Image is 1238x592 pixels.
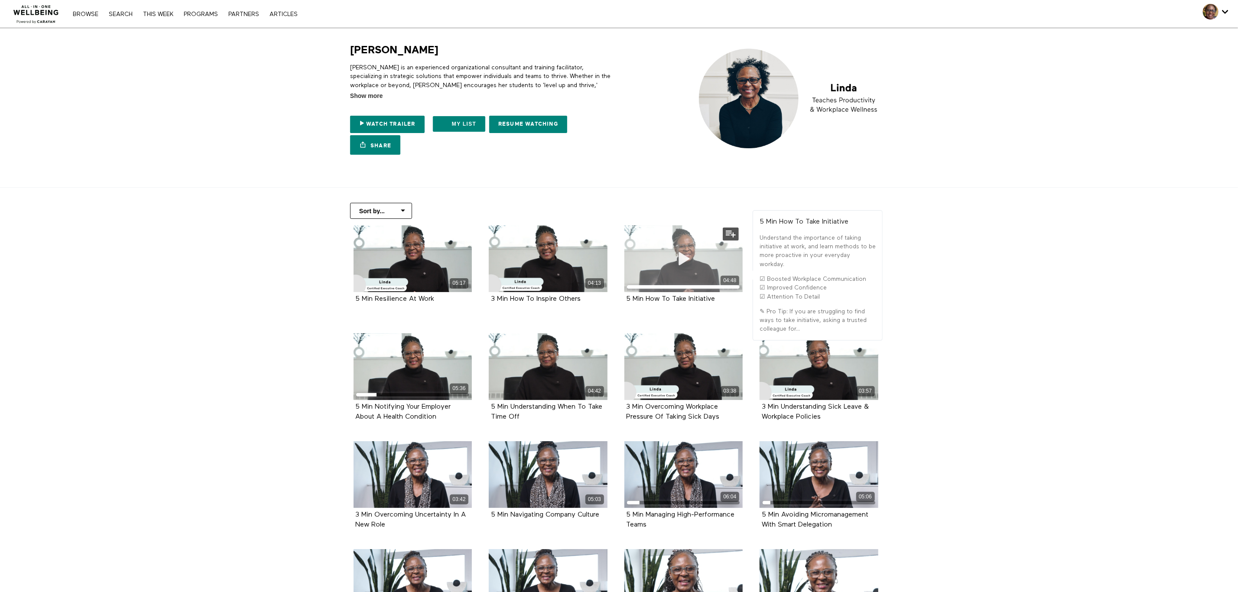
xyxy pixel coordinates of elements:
button: My list [433,116,486,132]
a: 5 Min Avoiding Micromanagement With Smart Delegation [762,511,868,528]
a: 5 Min Resilience At Work [356,296,435,302]
a: ARTICLES [265,11,302,17]
a: 5 Min How To Take Initiative [627,296,715,302]
a: 3 Min Understanding Sick Leave & Workplace Policies [762,403,869,420]
div: 04:42 [585,386,604,396]
p: ☑ Boosted Workplace Communication ☑ Improved Confidence ☑ Attention To Detail [760,275,876,301]
div: 03:57 [856,386,875,396]
a: THIS WEEK [139,11,178,17]
strong: 3 Min How To Inspire Others [491,296,581,303]
a: 3 Min Overcoming Uncertainty In A New Role [356,511,466,528]
strong: 5 Min Resilience At Work [356,296,435,303]
a: Resume Watching [489,116,567,133]
a: PARTNERS [224,11,263,17]
nav: Primary [68,10,302,18]
a: 3 Min Understanding Sick Leave & Workplace Policies 03:57 [760,333,878,400]
a: 5 Min Notifying Your Employer About A Health Condition 05:36 [354,333,472,400]
a: Watch Trailer [350,116,425,133]
div: 05:06 [856,492,875,502]
a: 3 Min How To Inspire Others [491,296,581,302]
a: 3 Min Overcoming Uncertainty In A New Role 03:42 [354,441,472,508]
a: 5 Min How To Take Initiative 04:48 [624,225,743,292]
a: 5 Min Managing High-Performance Teams [627,511,735,528]
div: 05:17 [450,278,468,288]
span: Show more [350,91,383,101]
a: Share [350,135,400,155]
a: 5 Min Notifying Your Employer About A Health Condition [356,403,451,420]
a: 5 Min Avoiding Micromanagement With Smart Delegation 05:06 [760,441,878,508]
a: PROGRAMS [179,11,222,17]
button: Add to my list [723,228,739,241]
img: Linda [692,43,888,154]
a: Browse [68,11,103,17]
a: 3 Min Overcoming Workplace Pressure Of Taking Sick Days 03:38 [624,333,743,400]
div: 05:36 [450,384,468,394]
p: ✎ Pro Tip: If you are struggling to find ways to take initiative, asking a trusted colleague for... [760,307,876,334]
a: Search [104,11,137,17]
a: 5 Min Navigating Company Culture 05:03 [489,441,608,508]
a: 3 Min Overcoming Workplace Pressure Of Taking Sick Days [627,403,720,420]
a: 5 Min Understanding When To Take Time Off [491,403,602,420]
div: 03:38 [721,386,739,396]
div: 04:13 [585,278,604,288]
h1: [PERSON_NAME] [350,43,439,57]
div: 03:42 [450,494,468,504]
div: 04:48 [721,276,739,286]
a: 5 Min Navigating Company Culture [491,511,599,518]
div: 06:04 [721,492,739,502]
p: Understand the importance of taking initiative at work, and learn methods to be more proactive in... [760,234,876,269]
div: 05:03 [585,494,604,504]
p: [PERSON_NAME] is an experienced organizational consultant and training facilitator, specializing ... [350,63,616,98]
strong: 5 Min How To Take Initiative [760,218,848,225]
a: 5 Min Understanding When To Take Time Off 04:42 [489,333,608,400]
a: 3 Min How To Inspire Others 04:13 [489,225,608,292]
a: 5 Min Resilience At Work 05:17 [354,225,472,292]
a: 5 Min Managing High-Performance Teams 06:04 [624,441,743,508]
strong: 5 Min How To Take Initiative [627,296,715,303]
